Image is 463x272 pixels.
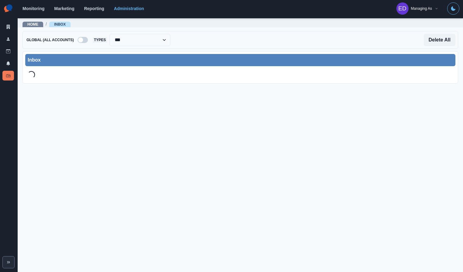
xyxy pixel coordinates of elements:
[28,56,453,64] div: Inbox
[424,34,455,46] button: Delete All
[2,71,14,81] a: Inbox
[447,2,459,15] button: Toggle Mode
[93,37,107,43] span: Types
[54,6,74,11] a: Marketing
[54,22,66,27] a: Inbox
[23,21,71,27] nav: breadcrumb
[84,6,104,11] a: Reporting
[23,6,44,11] a: Monitoring
[2,46,14,56] a: Draft Posts
[2,22,14,32] a: Clients
[2,34,14,44] a: Users
[411,6,432,11] div: Managing As
[2,256,15,268] button: Expand
[2,59,14,68] a: Notifications
[392,2,444,15] button: Managing As
[46,21,47,27] span: /
[25,37,75,43] span: Global (All Accounts)
[398,1,406,16] div: Elizabeth Dempsey
[27,22,38,27] a: Home
[114,6,144,11] a: Administration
